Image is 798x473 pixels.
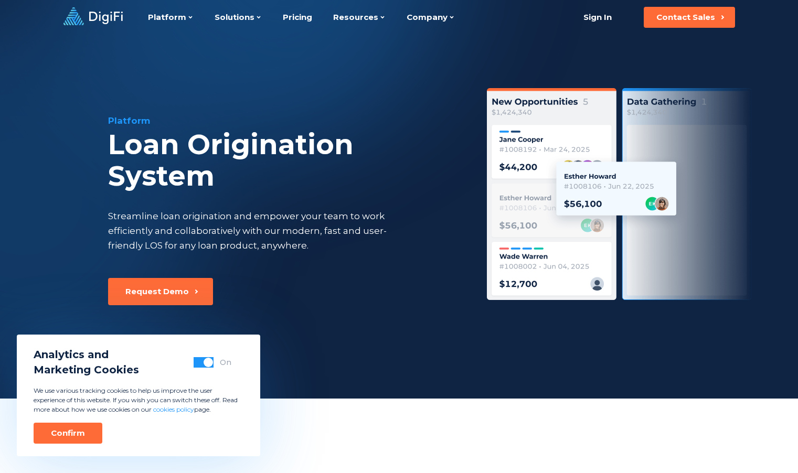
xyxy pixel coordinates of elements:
div: Confirm [51,428,85,438]
div: Request Demo [125,286,189,297]
div: Loan Origination System [108,129,461,192]
div: Platform [108,114,461,127]
button: Contact Sales [644,7,735,28]
div: Streamline loan origination and empower your team to work efficiently and collaboratively with ou... [108,209,406,253]
a: Sign In [571,7,625,28]
div: On [220,357,231,368]
p: We use various tracking cookies to help us improve the user experience of this website. If you wi... [34,386,243,414]
div: Contact Sales [656,12,715,23]
span: Analytics and [34,347,139,362]
a: cookies policy [153,405,194,413]
span: Marketing Cookies [34,362,139,378]
button: Request Demo [108,278,213,305]
button: Confirm [34,423,102,444]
